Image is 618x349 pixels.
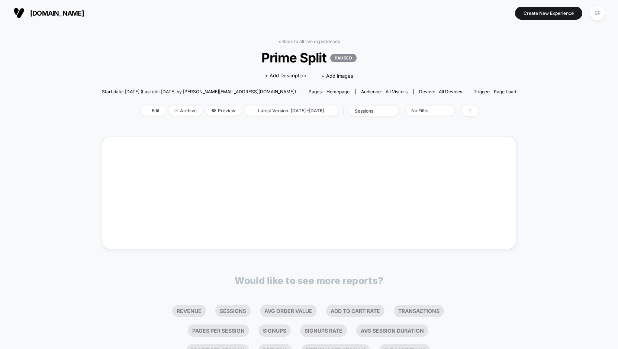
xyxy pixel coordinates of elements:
span: all devices [439,89,462,94]
div: sessions [355,108,384,114]
span: Latest Version: [DATE] - [DATE] [245,106,338,116]
div: Audience: [361,89,408,94]
span: + Add Images [321,73,353,79]
div: Trigger: [474,89,516,94]
span: Page Load [494,89,516,94]
div: SP [590,6,605,20]
span: Prime Split [123,50,495,65]
div: Pages: [309,89,350,94]
li: Transactions [394,305,444,317]
p: Would like to see more reports? [235,275,383,286]
span: + Add Description [265,72,306,80]
li: Signups [258,324,291,337]
span: Device: [413,89,468,94]
li: Avg Session Duration [356,324,428,337]
li: Add To Cart Rate [326,305,384,317]
p: PAUSED [330,54,357,62]
div: No Filter [411,108,441,113]
span: Archive [169,106,202,116]
li: Pages Per Session [188,324,249,337]
li: Sessions [215,305,251,317]
span: Preview [206,106,241,116]
button: SP [588,6,607,21]
span: Edit [141,106,165,116]
li: Revenue [172,305,206,317]
img: end [174,109,178,112]
span: Start date: [DATE] (Last edit [DATE] by [PERSON_NAME][EMAIL_ADDRESS][DOMAIN_NAME]) [102,89,296,94]
span: All Visitors [386,89,408,94]
li: Signups Rate [300,324,347,337]
button: Create New Experience [515,7,582,20]
span: homepage [326,89,350,94]
button: [DOMAIN_NAME] [11,7,86,19]
span: [DOMAIN_NAME] [30,9,84,17]
a: < Back to all live experiences [278,39,340,44]
li: Avg Order Value [260,305,317,317]
span: | [341,106,349,116]
img: Visually logo [13,7,25,19]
